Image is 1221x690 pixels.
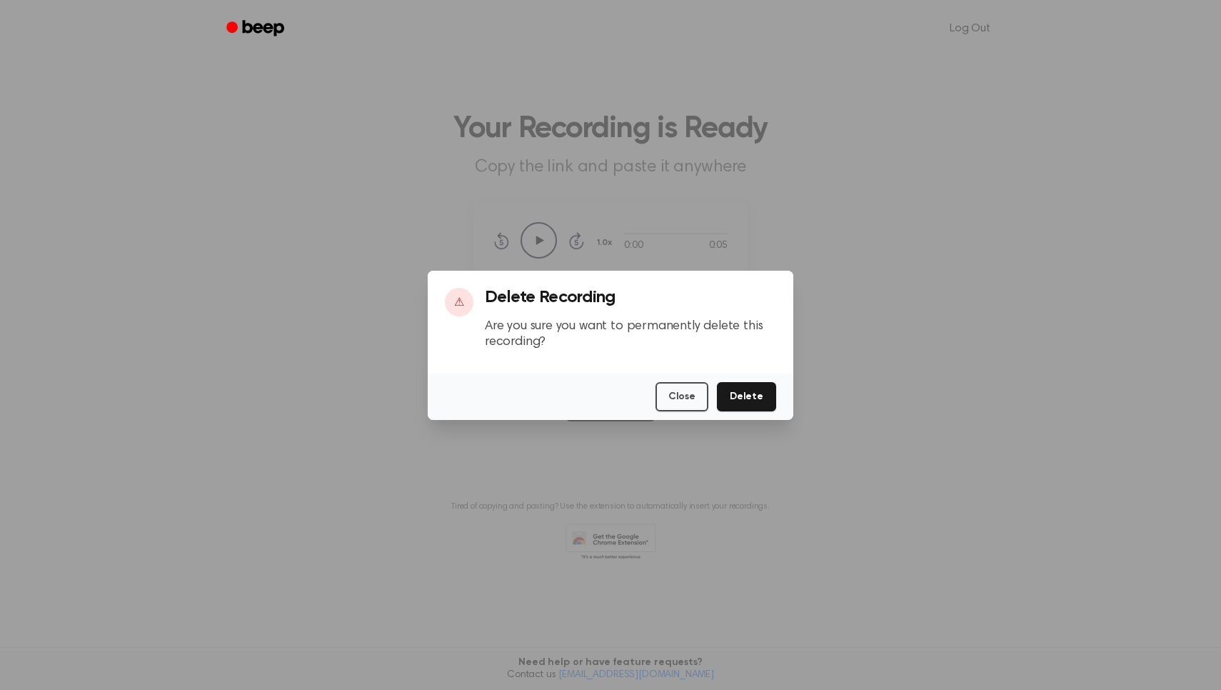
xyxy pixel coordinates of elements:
[935,11,1005,46] a: Log Out
[655,382,708,411] button: Close
[485,288,776,307] h3: Delete Recording
[485,319,776,351] p: Are you sure you want to permanently delete this recording?
[445,288,473,316] div: ⚠
[717,382,776,411] button: Delete
[216,15,297,43] a: Beep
